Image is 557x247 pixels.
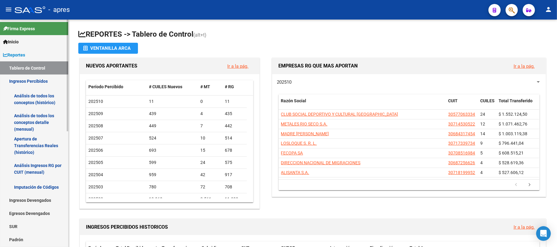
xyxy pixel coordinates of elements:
div: Open Intercom Messenger [536,226,551,241]
span: CUIT [448,98,458,103]
span: $ 1.071.462,76 [499,122,528,126]
div: 2.561 [200,196,220,203]
div: 11 [149,98,195,105]
span: 30577063334 [448,112,475,117]
span: 202504 [88,172,103,177]
span: CUILES [481,98,495,103]
span: INGRESOS PERCIBIDOS HISTORICOS [86,224,168,230]
span: Reportes [3,52,25,58]
a: go to previous page [511,182,522,188]
a: Ir a la pág. [227,64,248,69]
span: 30718199952 [448,170,475,175]
span: # CUILES Nuevos [149,84,182,89]
span: $ 1.003.119,38 [499,131,528,136]
div: 7 [200,122,220,129]
span: 30714530522 [448,122,475,126]
span: 202510 [88,99,103,104]
div: 11 [225,98,244,105]
span: 202507 [88,136,103,140]
span: LOSLOQUE S. R. L. [281,141,317,146]
datatable-header-cell: # MT [198,80,222,93]
datatable-header-cell: CUILES [478,94,496,114]
div: 780 [149,183,195,191]
span: 9 [481,141,483,146]
span: 4 [481,160,483,165]
div: 72 [200,183,220,191]
div: 959 [149,171,195,178]
div: 13.960 [149,196,195,203]
div: 708 [225,183,244,191]
span: MADRE [PERSON_NAME] [281,131,329,136]
div: 4 [200,110,220,117]
span: $ 796.441,04 [499,141,524,146]
span: FECOPA SA [281,151,303,155]
datatable-header-cell: Total Transferido [496,94,539,114]
div: 11.399 [225,196,244,203]
span: 202509 [88,111,103,116]
span: METALES RIO SECO S.A. [281,122,328,126]
div: 599 [149,159,195,166]
datatable-header-cell: # CUILES Nuevos [147,80,198,93]
span: 14 [481,131,485,136]
span: 202503 [88,184,103,189]
h1: REPORTES -> Tablero de Control [78,29,547,40]
span: Período Percibido [88,84,123,89]
button: Ir a la pág. [222,60,253,72]
span: $ 527.606,12 [499,170,524,175]
span: Inicio [3,38,19,45]
span: - apres [48,3,70,16]
span: 202506 [88,148,103,153]
datatable-header-cell: # RG [222,80,247,93]
datatable-header-cell: CUIT [446,94,478,114]
div: 435 [225,110,244,117]
div: 449 [149,122,195,129]
div: 678 [225,147,244,154]
datatable-header-cell: Período Percibido [86,80,147,93]
span: 4 [481,170,483,175]
div: 42 [200,171,220,178]
div: 15 [200,147,220,154]
span: NUEVOS APORTANTES [86,63,137,69]
span: 30687256626 [448,160,475,165]
mat-icon: menu [5,6,12,13]
span: 30708516984 [448,151,475,155]
span: Firma Express [3,25,35,32]
div: 514 [225,135,244,142]
datatable-header-cell: Razón Social [279,94,446,114]
span: 5 [481,151,483,155]
div: 24 [200,159,220,166]
div: 439 [149,110,195,117]
span: $ 528.619,36 [499,160,524,165]
div: 917 [225,171,244,178]
span: 30684317454 [448,131,475,136]
span: ALISANTA S.A. [281,170,309,175]
span: 12 [481,122,485,126]
span: 202510 [277,79,291,85]
span: EMPRESAS RG QUE MAS APORTAN [278,63,358,69]
span: # RG [225,84,234,89]
a: Ir a la pág. [514,64,535,69]
span: 24 [481,112,485,117]
span: DIRECCION NACIONAL DE MIGRACIONES [281,160,361,165]
div: 0 [200,98,220,105]
span: (alt+t) [193,32,206,38]
span: Razón Social [281,98,306,103]
button: Ir a la pág. [509,60,540,72]
span: 202505 [88,160,103,165]
a: Ir a la pág. [514,224,535,230]
span: # MT [200,84,210,89]
div: 693 [149,147,195,154]
span: $ 608.515,21 [499,151,524,155]
span: 30717339734 [448,141,475,146]
span: $ 1.552.124,50 [499,112,528,117]
span: 202508 [88,123,103,128]
div: 575 [225,159,244,166]
mat-icon: person [545,6,552,13]
button: Ventanilla ARCA [78,43,138,54]
span: CLUB SOCIAL DEPORTIVO Y CULTURAL [GEOGRAPHIC_DATA] [281,112,398,117]
div: 10 [200,135,220,142]
div: 524 [149,135,195,142]
div: Ventanilla ARCA [83,43,133,54]
span: Total Transferido [499,98,533,103]
a: go to next page [524,182,536,188]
